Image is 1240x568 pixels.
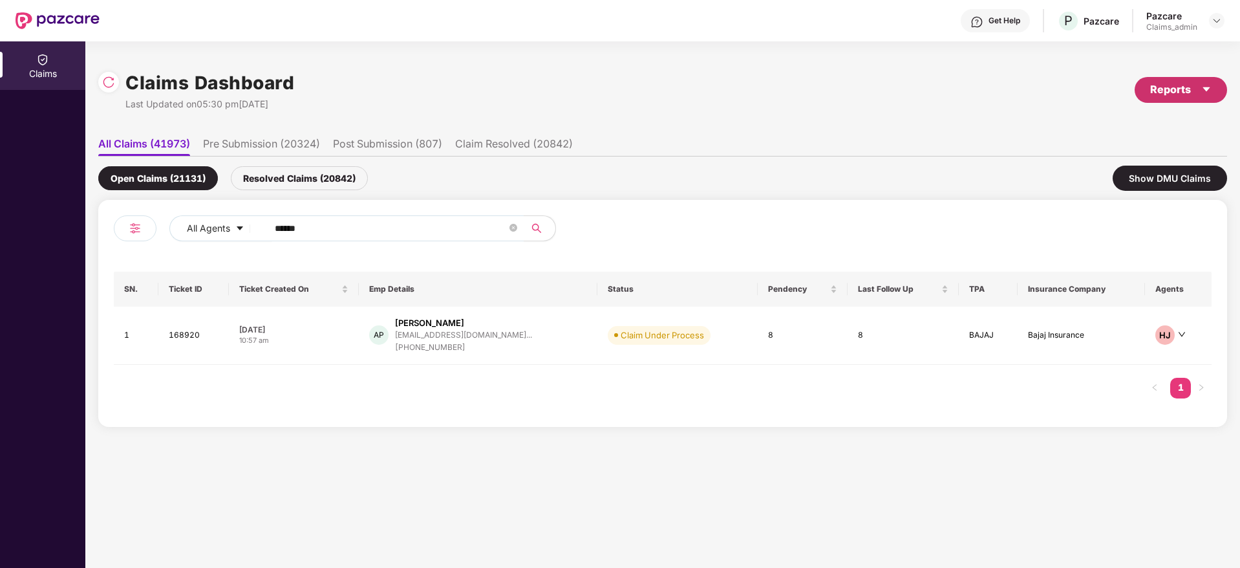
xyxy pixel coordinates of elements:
li: Claim Resolved (20842) [455,137,573,156]
th: Agents [1145,272,1212,307]
span: down [1178,331,1186,338]
span: close-circle [509,223,517,235]
span: close-circle [509,224,517,232]
span: Ticket Created On [239,284,339,294]
th: TPA [959,272,1018,307]
th: Pendency [758,272,848,307]
span: search [524,223,549,234]
div: Show DMU Claims [1113,166,1227,191]
th: Ticket ID [158,272,229,307]
li: 1 [1170,378,1191,399]
div: 10:57 am [239,335,348,346]
div: AP [369,325,389,345]
td: 1 [114,307,158,365]
img: New Pazcare Logo [16,12,100,29]
td: 168920 [158,307,229,365]
div: Open Claims (21131) [98,166,218,190]
span: Pendency [768,284,828,294]
button: right [1191,378,1212,399]
div: Resolved Claims (20842) [231,166,368,190]
span: All Agents [187,221,230,235]
button: search [524,215,556,241]
div: Pazcare [1146,10,1197,22]
span: right [1197,384,1205,391]
span: Last Follow Up [858,284,939,294]
button: All Agentscaret-down [169,215,272,241]
td: Bajaj Insurance [1018,307,1145,365]
div: [PHONE_NUMBER] [395,342,532,354]
li: All Claims (41973) [98,137,190,156]
li: Post Submission (807) [333,137,442,156]
div: Claim Under Process [621,329,704,342]
img: svg+xml;base64,PHN2ZyB4bWxucz0iaHR0cDovL3d3dy53My5vcmcvMjAwMC9zdmciIHdpZHRoPSIyNCIgaGVpZ2h0PSIyNC... [127,221,143,236]
div: [PERSON_NAME] [395,317,464,329]
td: 8 [848,307,959,365]
img: svg+xml;base64,PHN2ZyBpZD0iUmVsb2FkLTMyeDMyIiB4bWxucz0iaHR0cDovL3d3dy53My5vcmcvMjAwMC9zdmciIHdpZH... [102,76,115,89]
div: [EMAIL_ADDRESS][DOMAIN_NAME]... [395,331,532,339]
a: 1 [1170,378,1191,397]
th: Last Follow Up [848,272,959,307]
th: SN. [114,272,158,307]
th: Ticket Created On [229,272,359,307]
th: Insurance Company [1018,272,1145,307]
span: caret-down [235,224,244,234]
div: Pazcare [1084,15,1119,27]
span: left [1151,384,1159,391]
li: Next Page [1191,378,1212,399]
li: Previous Page [1144,378,1165,399]
td: BAJAJ [959,307,1018,365]
th: Emp Details [359,272,597,307]
div: Reports [1150,82,1212,98]
td: 8 [758,307,848,365]
span: caret-down [1201,84,1212,94]
img: svg+xml;base64,PHN2ZyBpZD0iSGVscC0zMngzMiIgeG1sbnM9Imh0dHA6Ly93d3cudzMub3JnLzIwMDAvc3ZnIiB3aWR0aD... [970,16,983,28]
h1: Claims Dashboard [125,69,294,97]
span: P [1064,13,1073,28]
th: Status [597,272,758,307]
div: [DATE] [239,324,348,335]
div: HJ [1155,325,1175,345]
button: left [1144,378,1165,399]
div: Get Help [989,16,1020,26]
div: Last Updated on 05:30 pm[DATE] [125,97,294,111]
div: Claims_admin [1146,22,1197,32]
li: Pre Submission (20324) [203,137,320,156]
img: svg+xml;base64,PHN2ZyBpZD0iQ2xhaW0iIHhtbG5zPSJodHRwOi8vd3d3LnczLm9yZy8yMDAwL3N2ZyIgd2lkdGg9IjIwIi... [36,53,49,66]
img: svg+xml;base64,PHN2ZyBpZD0iRHJvcGRvd24tMzJ4MzIiIHhtbG5zPSJodHRwOi8vd3d3LnczLm9yZy8yMDAwL3N2ZyIgd2... [1212,16,1222,26]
